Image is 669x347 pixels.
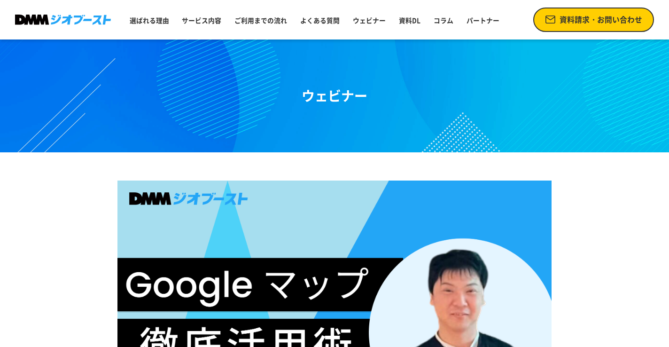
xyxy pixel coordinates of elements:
span: 資料請求・お問い合わせ [560,14,642,25]
a: 選ばれる理由 [126,12,173,29]
a: 資料請求・お問い合わせ [533,8,654,32]
a: よくある質問 [296,12,343,29]
a: ウェビナー [349,12,389,29]
a: コラム [430,12,457,29]
img: DMMジオブースト [15,15,111,25]
a: パートナー [463,12,503,29]
a: ご利用までの流れ [231,12,291,29]
a: 資料DL [395,12,424,29]
div: ウェビナー [302,86,367,106]
a: サービス内容 [178,12,225,29]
